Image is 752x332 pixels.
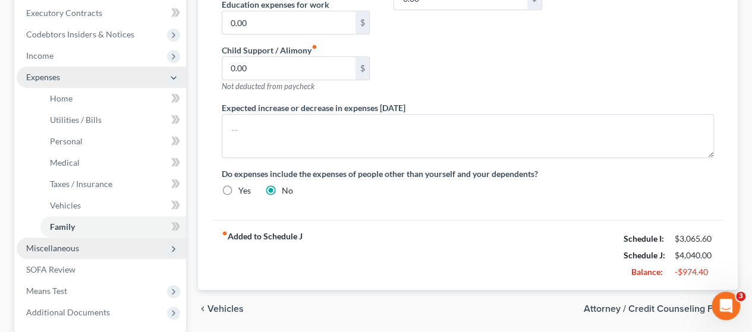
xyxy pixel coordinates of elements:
button: chevron_left Vehicles [198,304,244,314]
span: Not deducted from paycheck [222,81,314,91]
span: Taxes / Insurance [50,179,112,189]
span: Income [26,50,54,61]
strong: Schedule J: [624,250,665,260]
label: Do expenses include the expenses of people other than yourself and your dependents? [222,167,714,180]
label: No [282,185,293,197]
div: -$974.40 [675,266,714,278]
span: Vehicles [207,304,244,314]
iframe: Intercom live chat [712,292,740,320]
i: fiber_manual_record [222,230,228,236]
a: Family [40,216,186,238]
i: fiber_manual_record [312,44,317,50]
span: Personal [50,136,83,146]
span: 3 [736,292,745,301]
div: $4,040.00 [675,249,714,261]
a: Medical [40,152,186,173]
span: Family [50,222,75,232]
a: Personal [40,131,186,152]
a: Executory Contracts [17,2,186,24]
strong: Schedule I: [624,233,664,244]
span: Additional Documents [26,307,110,317]
span: Attorney / Credit Counseling Fees [584,304,728,314]
span: Home [50,93,73,103]
a: Home [40,88,186,109]
span: Miscellaneous [26,243,79,253]
span: Expenses [26,72,60,82]
span: Means Test [26,286,67,296]
div: $ [355,11,370,34]
label: Expected increase or decrease in expenses [DATE] [222,102,405,114]
strong: Added to Schedule J [222,230,303,280]
span: Codebtors Insiders & Notices [26,29,134,39]
span: Utilities / Bills [50,115,102,125]
a: Taxes / Insurance [40,173,186,195]
label: Yes [238,185,251,197]
label: Child Support / Alimony [222,44,317,56]
span: SOFA Review [26,264,75,274]
span: Vehicles [50,200,81,210]
button: Attorney / Credit Counseling Fees chevron_right [584,304,738,314]
a: SOFA Review [17,259,186,280]
span: Medical [50,157,80,167]
span: Executory Contracts [26,8,102,18]
strong: Balance: [631,267,663,277]
div: $3,065.60 [675,233,714,245]
i: chevron_left [198,304,207,314]
div: $ [355,57,370,80]
input: -- [222,11,355,34]
a: Vehicles [40,195,186,216]
a: Utilities / Bills [40,109,186,131]
input: -- [222,57,355,80]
